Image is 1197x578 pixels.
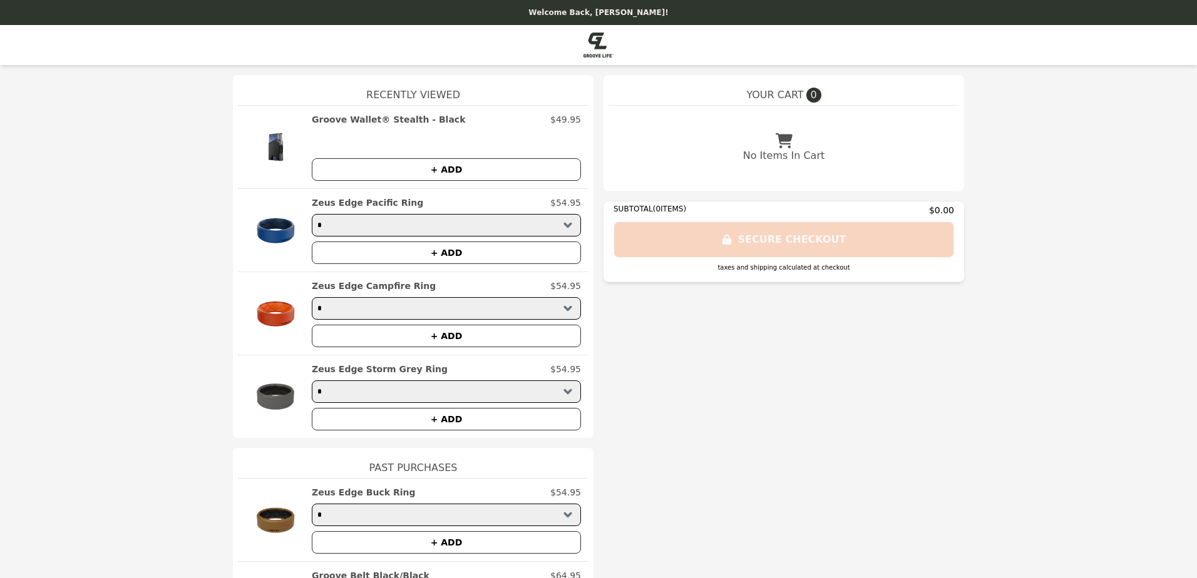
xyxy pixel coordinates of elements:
img: Zeus Edge Storm Grey Ring [245,363,306,430]
button: + ADD [312,408,581,430]
span: 0 [806,88,821,103]
span: YOUR CART [746,88,803,103]
h2: Zeus Edge Buck Ring [312,486,415,499]
button: + ADD [312,158,581,181]
img: Zeus Edge Pacific Ring [245,196,306,264]
h2: Zeus Edge Campfire Ring [312,280,436,292]
h1: Past Purchases [238,448,588,478]
button: + ADD [312,531,581,554]
h2: Zeus Edge Storm Grey Ring [312,363,448,375]
span: SUBTOTAL [614,205,653,213]
h2: Groove Wallet® Stealth - Black [312,113,465,126]
p: $54.95 [550,196,581,209]
img: Zeus Edge Buck Ring [245,486,306,554]
div: taxes and shipping calculated at checkout [614,263,954,272]
img: Groove Wallet® Stealth - Black [245,113,306,181]
p: No Items In Cart [743,148,825,163]
span: $0.00 [929,204,954,216]
button: + ADD [312,241,581,264]
span: ( 0 ITEMS) [653,205,686,213]
select: Select a product variant [312,504,581,526]
select: Select a product variant [312,297,581,320]
p: Welcome Back, [PERSON_NAME]! [8,8,1189,18]
img: Zeus Edge Campfire Ring [245,280,306,347]
p: $54.95 [550,363,581,375]
p: $54.95 [550,280,581,292]
p: $54.95 [550,486,581,499]
p: $49.95 [550,113,581,126]
h1: Recently Viewed [238,75,588,105]
h2: Zeus Edge Pacific Ring [312,196,423,209]
button: + ADD [312,325,581,347]
select: Select a product variant [312,214,581,236]
img: Brand Logo [583,33,614,58]
select: Select a product variant [312,380,581,403]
